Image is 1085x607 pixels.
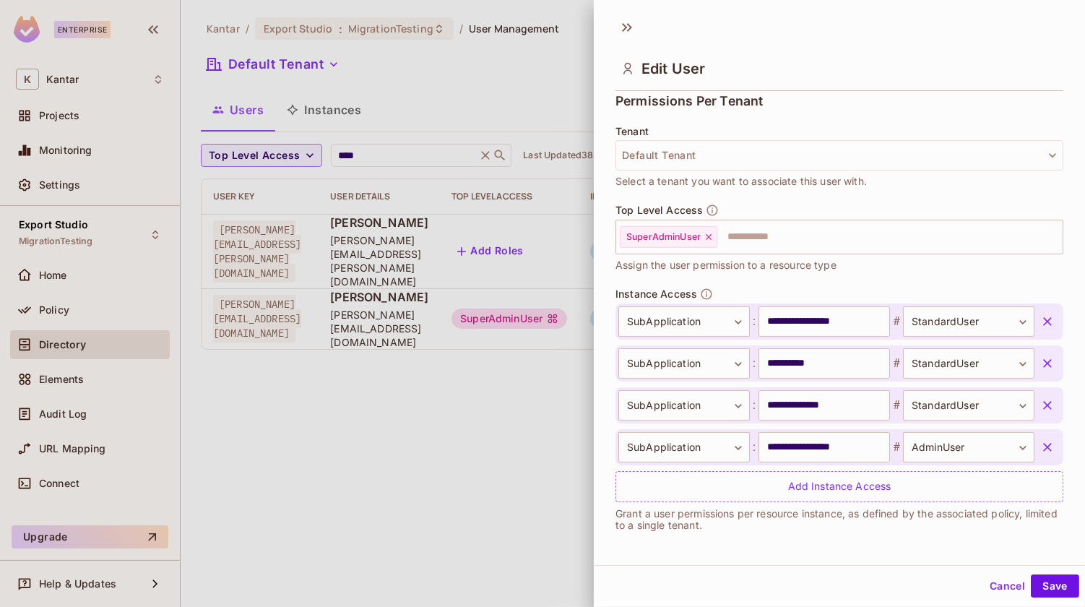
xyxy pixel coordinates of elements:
[615,140,1063,171] button: Default Tenant
[903,348,1034,379] div: StandardUser
[620,226,717,248] div: SuperAdminUser
[615,471,1063,502] div: Add Instance Access
[615,288,697,300] span: Instance Access
[890,313,903,330] span: #
[750,439,758,456] span: :
[641,60,705,77] span: Edit User
[903,432,1034,462] div: AdminUser
[615,173,867,189] span: Select a tenant you want to associate this user with.
[1055,235,1058,238] button: Open
[618,390,750,421] div: SubApplication
[984,574,1031,598] button: Cancel
[615,257,837,273] span: Assign the user permission to a resource type
[615,508,1063,531] p: Grant a user permissions per resource instance, as defined by the associated policy, limited to a...
[618,348,750,379] div: SubApplication
[618,306,750,337] div: SubApplication
[890,439,903,456] span: #
[618,432,750,462] div: SubApplication
[750,397,758,414] span: :
[615,94,763,108] span: Permissions Per Tenant
[750,355,758,372] span: :
[615,205,703,216] span: Top Level Access
[1031,574,1079,598] button: Save
[615,126,649,137] span: Tenant
[626,231,701,243] span: SuperAdminUser
[750,313,758,330] span: :
[903,390,1034,421] div: StandardUser
[903,306,1034,337] div: StandardUser
[890,397,903,414] span: #
[890,355,903,372] span: #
